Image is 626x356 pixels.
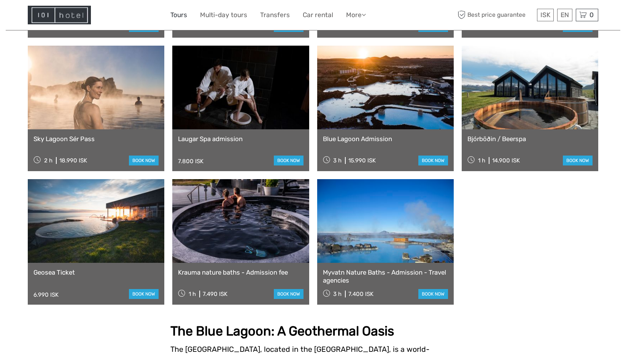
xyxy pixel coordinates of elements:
[467,135,593,143] a: Bjórböðin / Beerspa
[346,10,366,21] a: More
[563,156,593,165] a: book now
[11,13,86,19] p: We're away right now. Please check back later!
[59,157,87,164] div: 18.990 ISK
[87,12,97,21] button: Open LiveChat chat widget
[333,291,342,297] span: 3 h
[170,10,187,21] a: Tours
[178,158,203,165] div: 7.800 ISK
[478,157,485,164] span: 1 h
[260,10,290,21] a: Transfers
[178,269,303,276] a: Krauma nature baths - Admission fee
[33,291,59,298] div: 6.990 ISK
[492,157,520,164] div: 14.900 ISK
[588,11,595,19] span: 0
[348,291,373,297] div: 7.400 ISK
[44,157,52,164] span: 2 h
[33,135,159,143] a: Sky Lagoon Sér Pass
[418,289,448,299] a: book now
[418,156,448,165] a: book now
[333,157,342,164] span: 3 h
[33,269,159,276] a: Geosea Ticket
[540,11,550,19] span: ISK
[189,291,196,297] span: 1 h
[323,135,448,143] a: Blue Lagoon Admission
[28,6,91,24] img: Hotel Information
[129,289,159,299] a: book now
[203,291,227,297] div: 7.490 ISK
[178,135,303,143] a: Laugar Spa admission
[274,156,303,165] a: book now
[348,157,376,164] div: 15.990 ISK
[200,10,247,21] a: Multi-day tours
[303,10,333,21] a: Car rental
[129,156,159,165] a: book now
[456,9,535,21] span: Best price guarantee
[323,269,448,284] a: Myvatn Nature Baths - Admission - Travel agencies
[557,9,572,21] div: EN
[170,323,394,339] strong: The Blue Lagoon: A Geothermal Oasis
[274,289,303,299] a: book now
